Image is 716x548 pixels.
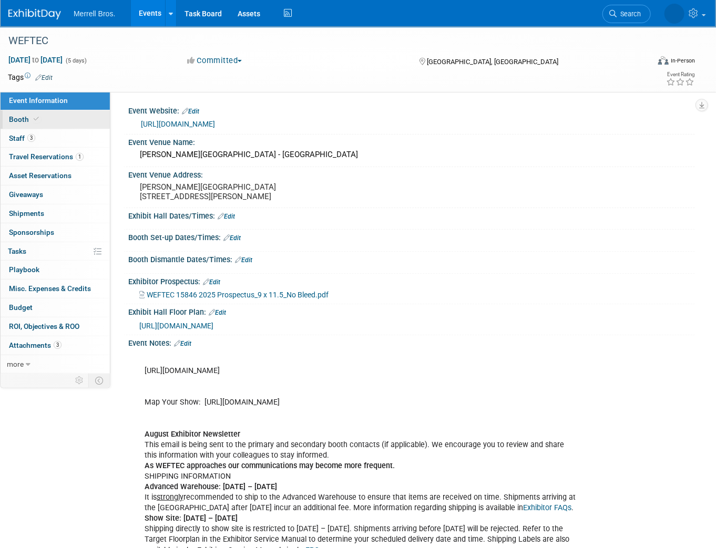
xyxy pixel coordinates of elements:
[89,374,110,387] td: Toggle Event Tabs
[136,147,687,163] div: [PERSON_NAME][GEOGRAPHIC_DATA] - [GEOGRAPHIC_DATA]
[523,503,571,512] a: Exhibitor FAQs
[9,284,91,293] span: Misc. Expenses & Credits
[139,291,329,299] a: WEFTEC 15846 2025 Prospectus_9 x 11.5_No Bleed.pdf
[8,9,61,19] img: ExhibitDay
[1,317,110,336] a: ROI, Objectives & ROO
[147,291,329,299] span: WEFTEC 15846 2025 Prospectus_9 x 11.5_No Bleed.pdf
[7,360,24,368] span: more
[35,74,53,81] a: Edit
[128,230,695,243] div: Booth Set-up Dates/Times:
[1,185,110,204] a: Giveaways
[9,134,35,142] span: Staff
[128,335,695,349] div: Event Notes:
[9,152,84,161] span: Travel Reservations
[30,56,40,64] span: to
[157,493,183,502] u: strongly
[1,204,110,223] a: Shipments
[76,153,84,161] span: 1
[9,96,68,105] span: Event Information
[183,55,246,66] button: Committed
[209,309,226,316] a: Edit
[1,91,110,110] a: Event Information
[666,72,694,77] div: Event Rating
[9,209,44,218] span: Shipments
[1,148,110,166] a: Travel Reservations1
[1,129,110,148] a: Staff3
[9,322,79,330] span: ROI, Objectives & ROO
[145,514,238,523] b: Show Site: [DATE] – [DATE]
[5,32,637,50] div: WEFTEC
[70,374,89,387] td: Personalize Event Tab Strip
[54,341,62,349] span: 3
[235,256,252,264] a: Edit
[9,303,33,312] span: Budget
[1,223,110,242] a: Sponsorships
[140,182,353,201] pre: [PERSON_NAME][GEOGRAPHIC_DATA] [STREET_ADDRESS][PERSON_NAME]
[9,265,39,274] span: Playbook
[223,234,241,242] a: Edit
[9,115,41,123] span: Booth
[139,322,213,330] a: [URL][DOMAIN_NAME]
[1,355,110,374] a: more
[203,278,220,286] a: Edit
[9,341,62,349] span: Attachments
[1,242,110,261] a: Tasks
[174,340,191,347] a: Edit
[1,298,110,317] a: Budget
[664,4,684,24] img: Brian Hertzog
[427,58,558,66] span: [GEOGRAPHIC_DATA], [GEOGRAPHIC_DATA]
[128,304,695,318] div: Exhibit Hall Floor Plan:
[145,430,240,439] b: August Exhibitor Newsletter
[34,116,39,122] i: Booth reservation complete
[670,57,695,65] div: In-Person
[145,482,277,491] b: Advanced Warehouse: [DATE] – [DATE]
[65,57,87,64] span: (5 days)
[1,110,110,129] a: Booth
[602,5,651,23] a: Search
[27,134,35,142] span: 3
[594,55,695,70] div: Event Format
[218,213,235,220] a: Edit
[9,228,54,236] span: Sponsorships
[8,72,53,82] td: Tags
[141,120,215,128] a: [URL][DOMAIN_NAME]
[1,167,110,185] a: Asset Reservations
[1,280,110,298] a: Misc. Expenses & Credits
[128,208,695,222] div: Exhibit Hall Dates/Times:
[1,336,110,355] a: Attachments3
[9,190,43,199] span: Giveaways
[128,252,695,265] div: Booth Dismantle Dates/Times:
[128,167,695,180] div: Event Venue Address:
[9,171,71,180] span: Asset Reservations
[8,55,63,65] span: [DATE] [DATE]
[128,103,695,117] div: Event Website:
[74,9,115,18] span: Merrell Bros.
[1,261,110,279] a: Playbook
[182,108,199,115] a: Edit
[658,56,669,65] img: Format-Inperson.png
[8,247,26,255] span: Tasks
[617,10,641,18] span: Search
[145,461,395,470] b: As WEFTEC approaches our communications may become more frequent.
[128,274,695,287] div: Exhibitor Prospectus:
[128,135,695,148] div: Event Venue Name:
